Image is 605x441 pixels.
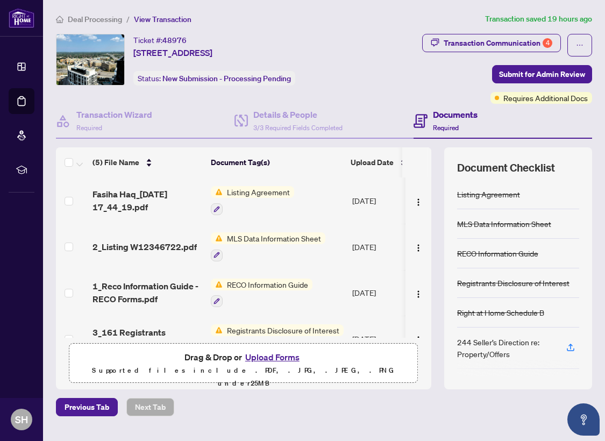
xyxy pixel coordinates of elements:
[223,279,312,290] span: RECO Information Guide
[92,326,202,352] span: 3_161 Registrants Disclosure of Interest - Disposition of Property - PropTx-[PERSON_NAME].pdf
[92,157,139,168] span: (5) File Name
[414,290,423,298] img: Logo
[76,124,102,132] span: Required
[223,232,325,244] span: MLS Data Information Sheet
[92,188,202,214] span: Fasiha Haq_[DATE] 17_44_19.pdf
[76,364,411,390] p: Supported files include .PDF, .JPG, .JPEG, .PNG under 25 MB
[457,247,538,259] div: RECO Information Guide
[457,307,544,318] div: Right at Home Schedule B
[457,188,520,200] div: Listing Agreement
[162,74,291,83] span: New Submission - Processing Pending
[133,34,187,46] div: Ticket #:
[414,244,423,252] img: Logo
[69,344,418,396] span: Drag & Drop orUpload FormsSupported files include .PDF, .JPG, .JPEG, .PNG under25MB
[457,160,555,175] span: Document Checklist
[223,324,344,336] span: Registrants Disclosure of Interest
[348,177,421,224] td: [DATE]
[242,350,303,364] button: Upload Forms
[211,279,223,290] img: Status Icon
[211,324,223,336] img: Status Icon
[503,92,588,104] span: Requires Additional Docs
[351,157,394,168] span: Upload Date
[126,13,130,25] li: /
[576,41,583,49] span: ellipsis
[56,398,118,416] button: Previous Tab
[56,16,63,23] span: home
[485,13,592,25] article: Transaction saved 19 hours ago
[348,270,421,316] td: [DATE]
[133,46,212,59] span: [STREET_ADDRESS]
[410,192,427,209] button: Logo
[499,66,585,83] span: Submit for Admin Review
[457,218,551,230] div: MLS Data Information Sheet
[457,336,553,360] div: 244 Seller’s Direction re: Property/Offers
[433,124,459,132] span: Required
[410,284,427,301] button: Logo
[211,324,344,353] button: Status IconRegistrants Disclosure of Interest
[433,108,478,121] h4: Documents
[223,186,294,198] span: Listing Agreement
[92,240,197,253] span: 2_Listing W12346722.pdf
[346,147,419,177] th: Upload Date
[207,147,346,177] th: Document Tag(s)
[492,65,592,83] button: Submit for Admin Review
[211,232,223,244] img: Status Icon
[422,34,561,52] button: Transaction Communication4
[410,238,427,255] button: Logo
[348,224,421,270] td: [DATE]
[134,15,191,24] span: View Transaction
[253,124,343,132] span: 3/3 Required Fields Completed
[348,316,421,362] td: [DATE]
[410,330,427,347] button: Logo
[543,38,552,48] div: 4
[414,198,423,207] img: Logo
[211,279,312,308] button: Status IconRECO Information Guide
[211,232,325,261] button: Status IconMLS Data Information Sheet
[68,15,122,24] span: Deal Processing
[457,277,570,289] div: Registrants Disclosure of Interest
[253,108,343,121] h4: Details & People
[88,147,207,177] th: (5) File Name
[56,34,124,85] img: IMG-W12346722_1.jpg
[444,34,552,52] div: Transaction Communication
[15,412,28,427] span: SH
[211,186,223,198] img: Status Icon
[76,108,152,121] h4: Transaction Wizard
[92,280,202,305] span: 1_Reco Information Guide - RECO Forms.pdf
[126,398,174,416] button: Next Tab
[65,399,109,416] span: Previous Tab
[567,403,600,436] button: Open asap
[211,186,294,215] button: Status IconListing Agreement
[9,8,34,28] img: logo
[184,350,303,364] span: Drag & Drop or
[162,35,187,45] span: 48976
[133,71,295,86] div: Status:
[414,336,423,344] img: Logo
